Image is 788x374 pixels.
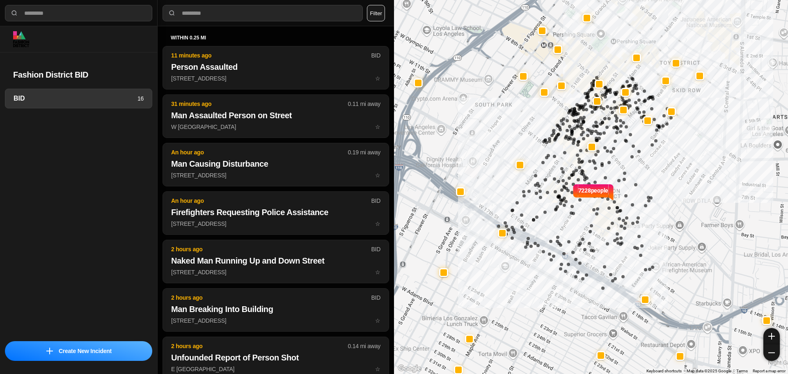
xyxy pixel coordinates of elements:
[171,74,380,83] p: [STREET_ADDRESS]
[5,89,152,108] a: BID16
[171,220,380,228] p: [STREET_ADDRESS]
[163,123,389,130] a: 31 minutes ago0.11 mi awayMan Assaulted Person on StreetW [GEOGRAPHIC_DATA]star
[46,348,53,354] img: icon
[163,191,389,235] button: An hour agoBIDFirefighters Requesting Police Assistance[STREET_ADDRESS]star
[375,172,380,179] span: star
[367,5,385,21] button: Filter
[171,365,380,373] p: E [GEOGRAPHIC_DATA]
[396,363,423,374] a: Open this area in Google Maps (opens a new window)
[163,172,389,179] a: An hour ago0.19 mi awayMan Causing Disturbance[STREET_ADDRESS]star
[171,268,380,276] p: [STREET_ADDRESS]
[763,344,780,361] button: zoom-out
[371,245,380,253] p: BID
[572,183,578,201] img: notch
[171,158,380,170] h2: Man Causing Disturbance
[753,369,786,373] a: Report a map error
[736,369,748,373] a: Terms (opens in new tab)
[348,148,380,156] p: 0.19 mi away
[171,148,348,156] p: An hour ago
[59,347,112,355] p: Create New Incident
[163,268,389,275] a: 2 hours agoBIDNaked Man Running Up and Down Street[STREET_ADDRESS]star
[171,34,381,41] h5: within 0.25 mi
[171,171,380,179] p: [STREET_ADDRESS]
[171,352,380,363] h2: Unfounded Report of Person Shot
[163,288,389,332] button: 2 hours agoBIDMan Breaking Into Building[STREET_ADDRESS]star
[163,317,389,324] a: 2 hours agoBIDMan Breaking Into Building[STREET_ADDRESS]star
[608,183,614,201] img: notch
[171,294,371,302] p: 2 hours ago
[163,94,389,138] button: 31 minutes ago0.11 mi awayMan Assaulted Person on StreetW [GEOGRAPHIC_DATA]star
[763,328,780,344] button: zoom-in
[163,220,389,227] a: An hour agoBIDFirefighters Requesting Police Assistance[STREET_ADDRESS]star
[13,69,144,80] h2: Fashion District BID
[171,100,348,108] p: 31 minutes ago
[375,317,380,324] span: star
[171,303,380,315] h2: Man Breaking Into Building
[375,124,380,130] span: star
[171,110,380,121] h2: Man Assaulted Person on Street
[371,294,380,302] p: BID
[371,197,380,205] p: BID
[171,255,380,266] h2: Naked Man Running Up and Down Street
[348,100,380,108] p: 0.11 mi away
[375,75,380,82] span: star
[375,220,380,227] span: star
[375,366,380,372] span: star
[348,342,380,350] p: 0.14 mi away
[163,75,389,82] a: 11 minutes agoBIDPerson Assaulted[STREET_ADDRESS]star
[163,143,389,186] button: An hour ago0.19 mi awayMan Causing Disturbance[STREET_ADDRESS]star
[171,61,380,73] h2: Person Assaulted
[171,207,380,218] h2: Firefighters Requesting Police Assistance
[137,94,144,103] p: 16
[10,9,18,17] img: search
[171,342,348,350] p: 2 hours ago
[171,317,380,325] p: [STREET_ADDRESS]
[13,31,29,47] img: logo
[578,186,609,204] p: 7228 people
[768,333,775,340] img: zoom-in
[687,369,731,373] span: Map data ©2025 Google
[168,9,176,17] img: search
[163,46,389,89] button: 11 minutes agoBIDPerson Assaulted[STREET_ADDRESS]star
[646,368,682,374] button: Keyboard shortcuts
[171,51,371,60] p: 11 minutes ago
[375,269,380,275] span: star
[171,197,371,205] p: An hour ago
[163,240,389,283] button: 2 hours agoBIDNaked Man Running Up and Down Street[STREET_ADDRESS]star
[371,51,380,60] p: BID
[396,363,423,374] img: Google
[171,245,371,253] p: 2 hours ago
[14,94,137,103] h3: BID
[768,349,775,356] img: zoom-out
[5,341,152,361] button: iconCreate New Incident
[163,365,389,372] a: 2 hours ago0.14 mi awayUnfounded Report of Person ShotE [GEOGRAPHIC_DATA]star
[171,123,380,131] p: W [GEOGRAPHIC_DATA]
